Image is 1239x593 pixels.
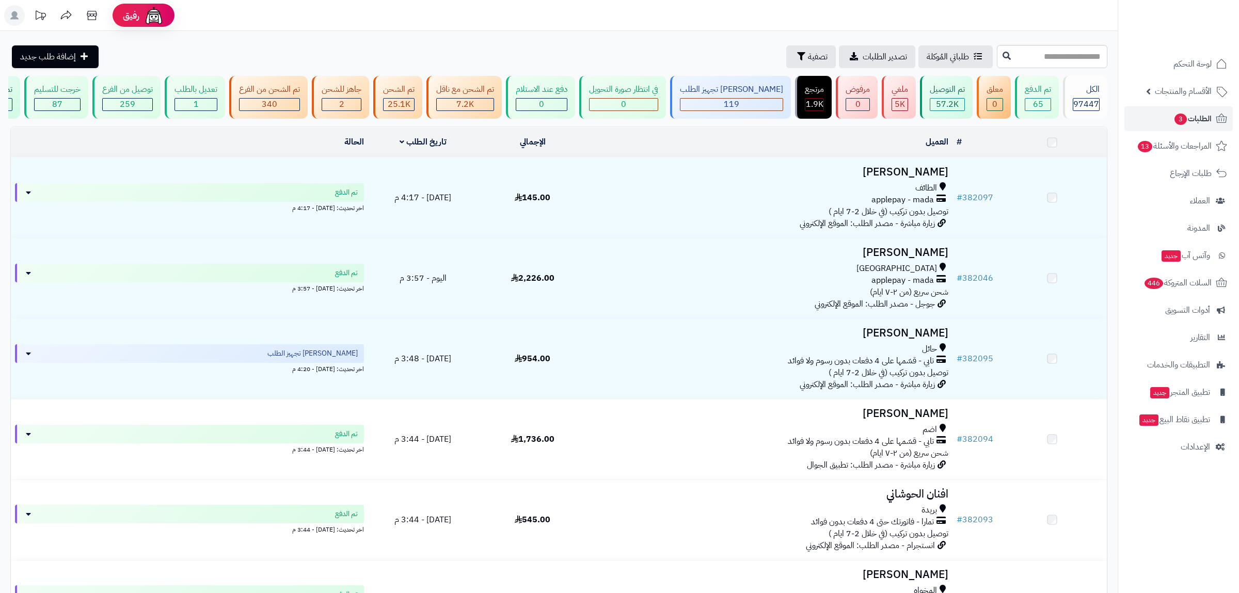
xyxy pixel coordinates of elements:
[15,443,364,454] div: اخر تحديث: [DATE] - 3:44 م
[895,98,905,110] span: 5K
[1138,412,1210,427] span: تطبيق نقاط البيع
[855,98,861,110] span: 0
[846,84,870,95] div: مرفوض
[239,84,300,95] div: تم الشحن من الفرع
[1124,243,1233,268] a: وآتس آبجديد
[174,84,217,95] div: تعديل بالطلب
[322,99,361,110] div: 2
[1139,414,1158,426] span: جديد
[1187,221,1210,235] span: المدونة
[437,99,494,110] div: 7222
[262,98,277,110] span: 340
[926,136,948,148] a: العميل
[456,98,474,110] span: 7.2K
[1173,57,1212,71] span: لوحة التحكم
[52,98,62,110] span: 87
[786,45,836,68] button: تصفية
[35,99,80,110] div: 87
[1061,76,1109,119] a: الكل97447
[15,202,364,213] div: اخر تحديث: [DATE] - 4:17 م
[1147,358,1210,372] span: التطبيقات والخدمات
[516,99,567,110] div: 0
[515,514,550,526] span: 545.00
[1073,98,1099,110] span: 97447
[400,136,447,148] a: تاريخ الطلب
[592,166,948,178] h3: [PERSON_NAME]
[870,447,948,459] span: شحن سريع (من ٢-٧ ايام)
[1124,352,1233,377] a: التطبيقات والخدمات
[957,272,962,284] span: #
[400,272,447,284] span: اليوم - 3:57 م
[957,352,993,365] a: #382095
[1170,166,1212,181] span: طلبات الإرجاع
[27,5,53,28] a: تحديثات المنصة
[892,99,908,110] div: 5010
[163,76,227,119] a: تعديل بالطلب 1
[808,51,828,63] span: تصفية
[1190,330,1210,345] span: التقارير
[90,76,163,119] a: توصيل من الفرع 259
[384,99,414,110] div: 25085
[383,84,415,95] div: تم الشحن
[930,84,965,95] div: تم التوصيل
[806,98,823,110] span: 1.9K
[1145,278,1163,289] span: 446
[103,99,152,110] div: 259
[20,51,76,63] span: إضافة طلب جديد
[1124,407,1233,432] a: تطبيق نقاط البيعجديد
[871,194,934,206] span: applepay - mada
[511,272,554,284] span: 2,226.00
[335,509,358,519] span: تم الدفع
[15,523,364,534] div: اخر تحديث: [DATE] - 3:44 م
[335,268,358,278] span: تم الدفع
[987,99,1003,110] div: 0
[811,516,934,528] span: تمارا - فاتورتك حتى 4 دفعات بدون فوائد
[957,136,962,148] a: #
[1025,99,1051,110] div: 65
[1138,141,1152,152] span: 13
[175,99,217,110] div: 1
[918,76,975,119] a: تم التوصيل 57.2K
[1161,248,1210,263] span: وآتس آب
[922,343,937,355] span: حائل
[227,76,310,119] a: تم الشحن من الفرع 340
[807,459,935,471] span: زيارة مباشرة - مصدر الطلب: تطبيق الجوال
[15,363,364,374] div: اخر تحديث: [DATE] - 4:20 م
[987,84,1003,95] div: معلق
[680,99,783,110] div: 119
[829,205,948,218] span: توصيل بدون تركيب (في خلال 2-7 ايام )
[102,84,153,95] div: توصيل من الفرع
[1025,84,1051,95] div: تم الدفع
[34,84,81,95] div: خرجت للتسليم
[339,98,344,110] span: 2
[1124,380,1233,405] a: تطبيق المتجرجديد
[1149,385,1210,399] span: تطبيق المتجر
[846,99,869,110] div: 0
[834,76,880,119] a: مرفوض 0
[144,5,164,26] img: ai-face.png
[957,514,993,526] a: #382093
[1124,106,1233,131] a: الطلبات3
[394,514,451,526] span: [DATE] - 3:44 م
[805,99,823,110] div: 1856
[424,76,504,119] a: تم الشحن مع ناقل 7.2K
[592,569,948,581] h3: [PERSON_NAME]
[829,366,948,379] span: توصيل بدون تركيب (في خلال 2-7 ايام )
[957,433,993,445] a: #382094
[800,378,935,391] span: زيارة مباشرة - مصدر الطلب: الموقع الإلكتروني
[957,191,962,204] span: #
[1190,194,1210,208] span: العملاء
[120,98,135,110] span: 259
[1169,29,1229,51] img: logo-2.png
[724,98,739,110] span: 119
[267,348,358,359] span: [PERSON_NAME] تجهيز الطلب
[394,191,451,204] span: [DATE] - 4:17 م
[516,84,567,95] div: دفع عند الاستلام
[335,187,358,198] span: تم الدفع
[957,433,962,445] span: #
[992,98,997,110] span: 0
[1124,188,1233,213] a: العملاء
[1165,303,1210,317] span: أدوات التسويق
[436,84,494,95] div: تم الشحن مع ناقل
[918,45,993,68] a: طلباتي المُوكلة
